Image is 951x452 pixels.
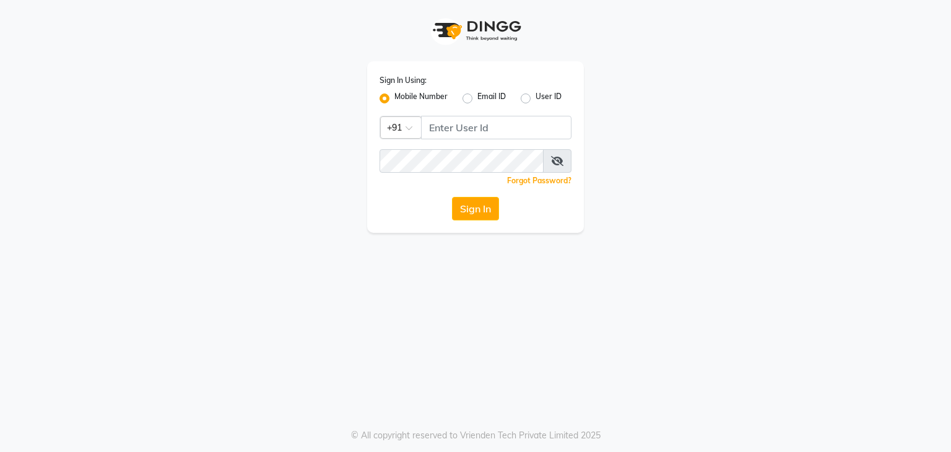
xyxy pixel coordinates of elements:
[421,116,571,139] input: Username
[477,91,506,106] label: Email ID
[394,91,448,106] label: Mobile Number
[507,176,571,185] a: Forgot Password?
[426,12,525,49] img: logo1.svg
[452,197,499,220] button: Sign In
[380,149,544,173] input: Username
[380,75,427,86] label: Sign In Using:
[536,91,562,106] label: User ID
